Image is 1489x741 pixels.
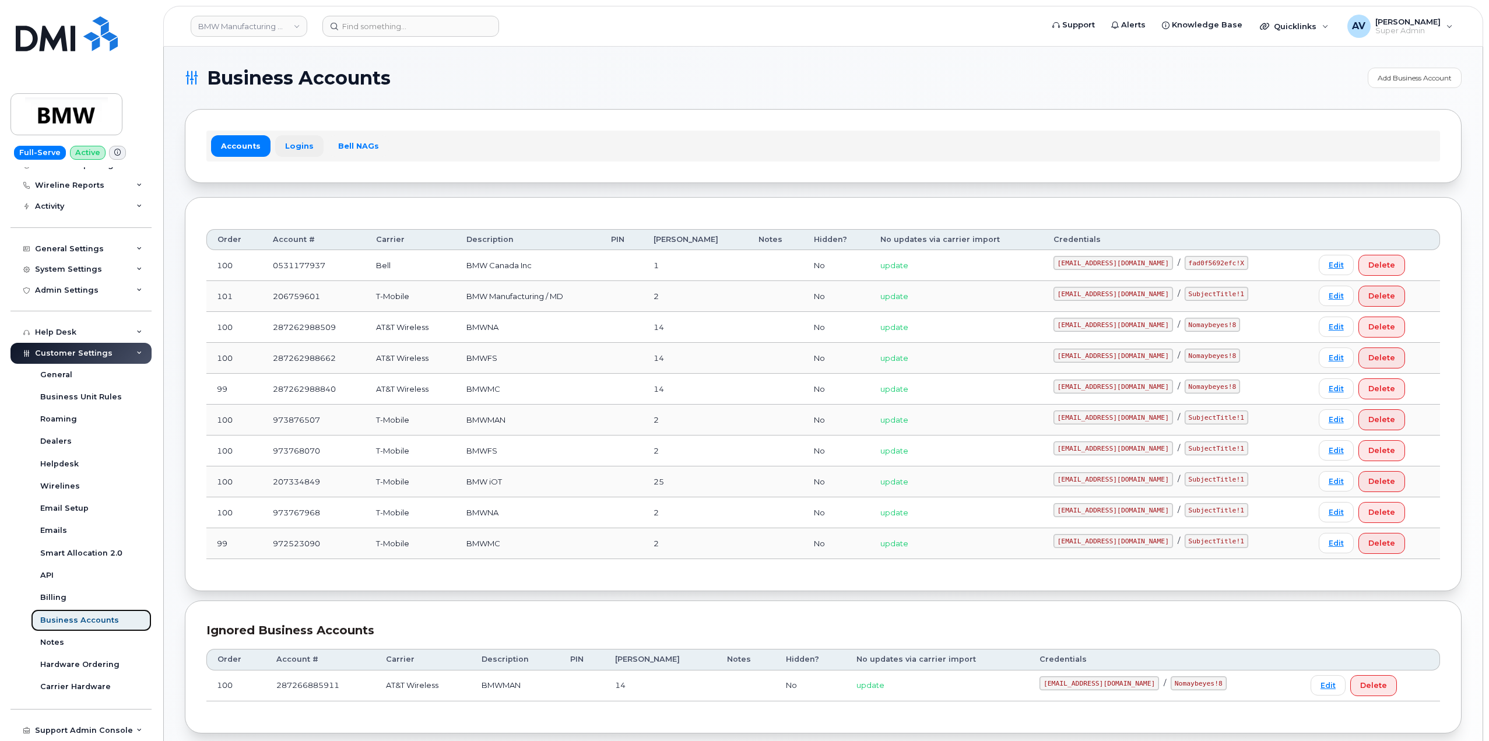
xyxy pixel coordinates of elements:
[803,343,870,374] td: No
[206,405,262,436] td: 100
[206,436,262,466] td: 100
[262,405,366,436] td: 973876507
[1171,676,1226,690] code: Nomaybeyes!8
[262,374,366,405] td: 287262988840
[366,229,456,250] th: Carrier
[262,528,366,559] td: 972523090
[1319,317,1354,337] a: Edit
[262,436,366,466] td: 973768070
[643,281,749,312] td: 2
[717,649,775,670] th: Notes
[880,292,908,301] span: update
[262,229,366,250] th: Account #
[880,477,908,486] span: update
[366,374,456,405] td: AT&T Wireless
[456,497,600,528] td: BMWNA
[1178,536,1180,545] span: /
[456,374,600,405] td: BMWMC
[471,649,560,670] th: Description
[366,312,456,343] td: AT&T Wireless
[1311,675,1346,696] a: Edit
[1185,318,1240,332] code: Nomaybeyes!8
[1185,349,1240,363] code: Nomaybeyes!8
[328,135,389,156] a: Bell NAGs
[1185,287,1248,301] code: SubjectTitle!1
[803,250,870,281] td: No
[456,436,600,466] td: BMWFS
[262,250,366,281] td: 0531177937
[206,622,1440,639] div: Ignored Business Accounts
[1319,409,1354,430] a: Edit
[1185,534,1248,548] code: SubjectTitle!1
[643,343,749,374] td: 14
[1053,349,1173,363] code: [EMAIL_ADDRESS][DOMAIN_NAME]
[1319,502,1354,522] a: Edit
[803,436,870,466] td: No
[643,374,749,405] td: 14
[1319,378,1354,399] a: Edit
[1053,534,1173,548] code: [EMAIL_ADDRESS][DOMAIN_NAME]
[1350,675,1397,696] button: Delete
[1185,380,1240,394] code: Nomaybeyes!8
[1358,317,1405,338] button: Delete
[803,281,870,312] td: No
[870,229,1042,250] th: No updates via carrier import
[262,466,366,497] td: 207334849
[1053,503,1173,517] code: [EMAIL_ADDRESS][DOMAIN_NAME]
[803,497,870,528] td: No
[456,528,600,559] td: BMWMC
[1358,533,1405,554] button: Delete
[1368,352,1395,363] span: Delete
[456,343,600,374] td: BMWFS
[366,528,456,559] td: T-Mobile
[206,312,262,343] td: 100
[456,229,600,250] th: Description
[643,497,749,528] td: 2
[207,69,391,87] span: Business Accounts
[1368,321,1395,332] span: Delete
[1185,256,1248,270] code: fad0f5692efc!X
[1368,507,1395,518] span: Delete
[1438,690,1480,732] iframe: Messenger Launcher
[1040,676,1159,690] code: [EMAIL_ADDRESS][DOMAIN_NAME]
[206,497,262,528] td: 100
[1319,533,1354,553] a: Edit
[1368,445,1395,456] span: Delete
[1053,287,1173,301] code: [EMAIL_ADDRESS][DOMAIN_NAME]
[605,649,717,670] th: [PERSON_NAME]
[846,649,1029,670] th: No updates via carrier import
[1178,381,1180,391] span: /
[1319,347,1354,368] a: Edit
[1185,503,1248,517] code: SubjectTitle!1
[643,528,749,559] td: 2
[375,649,471,670] th: Carrier
[1358,502,1405,523] button: Delete
[366,343,456,374] td: AT&T Wireless
[366,250,456,281] td: Bell
[880,261,908,270] span: update
[1368,476,1395,487] span: Delete
[456,281,600,312] td: BMW Manufacturing / MD
[211,135,271,156] a: Accounts
[643,405,749,436] td: 2
[1358,255,1405,276] button: Delete
[1319,440,1354,461] a: Edit
[880,508,908,517] span: update
[1053,441,1173,455] code: [EMAIL_ADDRESS][DOMAIN_NAME]
[1053,256,1173,270] code: [EMAIL_ADDRESS][DOMAIN_NAME]
[1368,414,1395,425] span: Delete
[206,281,262,312] td: 101
[803,374,870,405] td: No
[1053,318,1173,332] code: [EMAIL_ADDRESS][DOMAIN_NAME]
[262,312,366,343] td: 287262988509
[456,312,600,343] td: BMWNA
[856,680,884,690] span: update
[1358,409,1405,430] button: Delete
[206,528,262,559] td: 99
[266,649,375,670] th: Account #
[366,436,456,466] td: T-Mobile
[605,670,717,701] td: 14
[1185,410,1248,424] code: SubjectTitle!1
[206,343,262,374] td: 100
[560,649,605,670] th: PIN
